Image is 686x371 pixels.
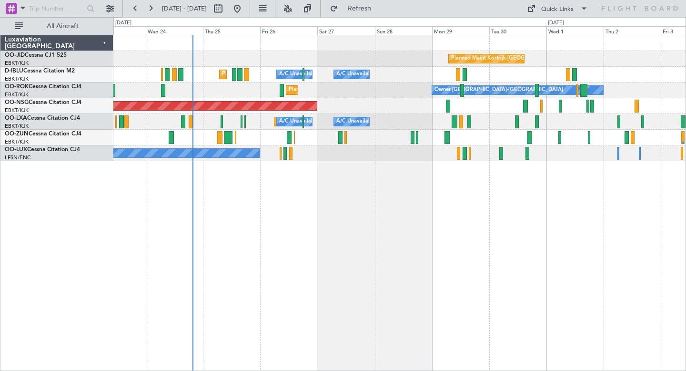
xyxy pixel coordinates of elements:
span: Refresh [340,5,380,12]
div: Planned Maint Kortrijk-[GEOGRAPHIC_DATA] [451,52,562,66]
a: OO-JIDCessna CJ1 525 [5,52,67,58]
button: Quick Links [522,1,593,16]
div: Owner [GEOGRAPHIC_DATA]-[GEOGRAPHIC_DATA] [434,83,563,97]
a: EBKT/KJK [5,75,29,82]
a: EBKT/KJK [5,60,29,67]
div: [DATE] [548,19,564,27]
div: A/C Unavailable [336,114,376,129]
a: EBKT/KJK [5,107,29,114]
span: [DATE] - [DATE] [162,4,207,13]
a: OO-ZUNCessna Citation CJ4 [5,131,81,137]
div: Sun 28 [375,26,432,35]
div: A/C Unavailable [GEOGRAPHIC_DATA] ([GEOGRAPHIC_DATA] National) [279,67,456,82]
span: OO-ROK [5,84,29,90]
span: OO-LXA [5,115,27,121]
span: OO-NSG [5,100,29,105]
a: EBKT/KJK [5,91,29,98]
div: Planned Maint Kortrijk-[GEOGRAPHIC_DATA] [289,83,400,97]
button: All Aircraft [10,19,103,34]
a: OO-NSGCessna Citation CJ4 [5,100,81,105]
div: Sat 27 [317,26,374,35]
a: EBKT/KJK [5,123,29,130]
div: Wed 1 [546,26,604,35]
div: [DATE] [115,19,131,27]
button: Refresh [325,1,383,16]
div: Quick Links [541,5,574,14]
a: OO-ROKCessna Citation CJ4 [5,84,81,90]
div: Tue 23 [89,26,146,35]
div: Planned Maint Nice ([GEOGRAPHIC_DATA]) [222,67,328,82]
a: EBKT/KJK [5,138,29,145]
span: OO-ZUN [5,131,29,137]
input: Trip Number [29,1,84,16]
div: Fri 26 [260,26,317,35]
div: Thu 2 [604,26,661,35]
span: All Aircraft [25,23,101,30]
a: LFSN/ENC [5,154,31,161]
span: OO-LUX [5,147,27,153]
div: A/C Unavailable [GEOGRAPHIC_DATA]-[GEOGRAPHIC_DATA] [336,67,488,82]
div: A/C Unavailable [GEOGRAPHIC_DATA] ([GEOGRAPHIC_DATA] National) [279,114,456,129]
div: Thu 25 [203,26,260,35]
a: OO-LUXCessna Citation CJ4 [5,147,80,153]
div: Tue 30 [489,26,546,35]
a: OO-LXACessna Citation CJ4 [5,115,80,121]
div: Mon 29 [432,26,489,35]
a: D-IBLUCessna Citation M2 [5,68,75,74]
span: D-IBLU [5,68,23,74]
div: Wed 24 [146,26,203,35]
span: OO-JID [5,52,25,58]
